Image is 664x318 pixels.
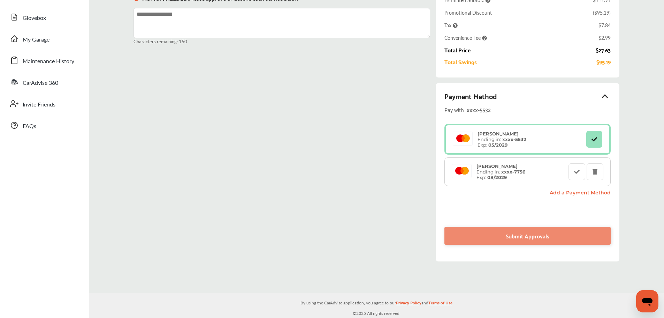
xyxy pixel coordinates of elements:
[396,299,421,310] a: Privacy Policy
[6,73,82,91] a: CarAdvise 360
[89,293,664,318] div: © 2025 All rights reserved.
[23,79,58,88] span: CarAdvise 360
[444,22,458,29] span: Tax
[23,100,55,109] span: Invite Friends
[6,30,82,48] a: My Garage
[636,290,658,312] iframe: Button to launch messaging window
[488,142,507,148] strong: 05/2029
[502,136,526,142] strong: xxxx- 5532
[23,14,46,23] span: Glovebox
[23,35,49,44] span: My Garage
[6,8,82,26] a: Glovebox
[89,299,664,306] p: By using the CarAdvise application, you agree to our and
[598,22,611,29] div: $7.84
[467,105,554,114] div: xxxx- 5532
[593,9,611,16] div: ( $95.19 )
[550,190,611,196] a: Add a Payment Method
[501,169,525,175] strong: xxxx- 7756
[23,122,36,131] span: FAQs
[133,38,430,45] small: Characters remaining: 150
[428,299,452,310] a: Terms of Use
[6,116,82,134] a: FAQs
[23,57,74,66] span: Maintenance History
[444,34,487,41] span: Convenience Fee
[444,47,471,53] div: Total Price
[596,59,611,65] div: $95.19
[473,163,529,180] div: Ending in: Exp:
[478,131,519,136] strong: [PERSON_NAME]
[506,231,549,241] span: Submit Approvals
[6,51,82,69] a: Maintenance History
[596,47,611,53] div: $27.63
[474,131,530,148] div: Ending in: Exp:
[444,9,492,16] div: Promotional Discount
[487,175,507,180] strong: 08/2029
[444,59,477,65] div: Total Savings
[444,90,610,102] div: Payment Method
[598,34,611,41] div: $2.99
[476,163,518,169] strong: [PERSON_NAME]
[6,95,82,113] a: Invite Friends
[444,227,610,245] a: Submit Approvals
[444,105,464,114] span: Pay with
